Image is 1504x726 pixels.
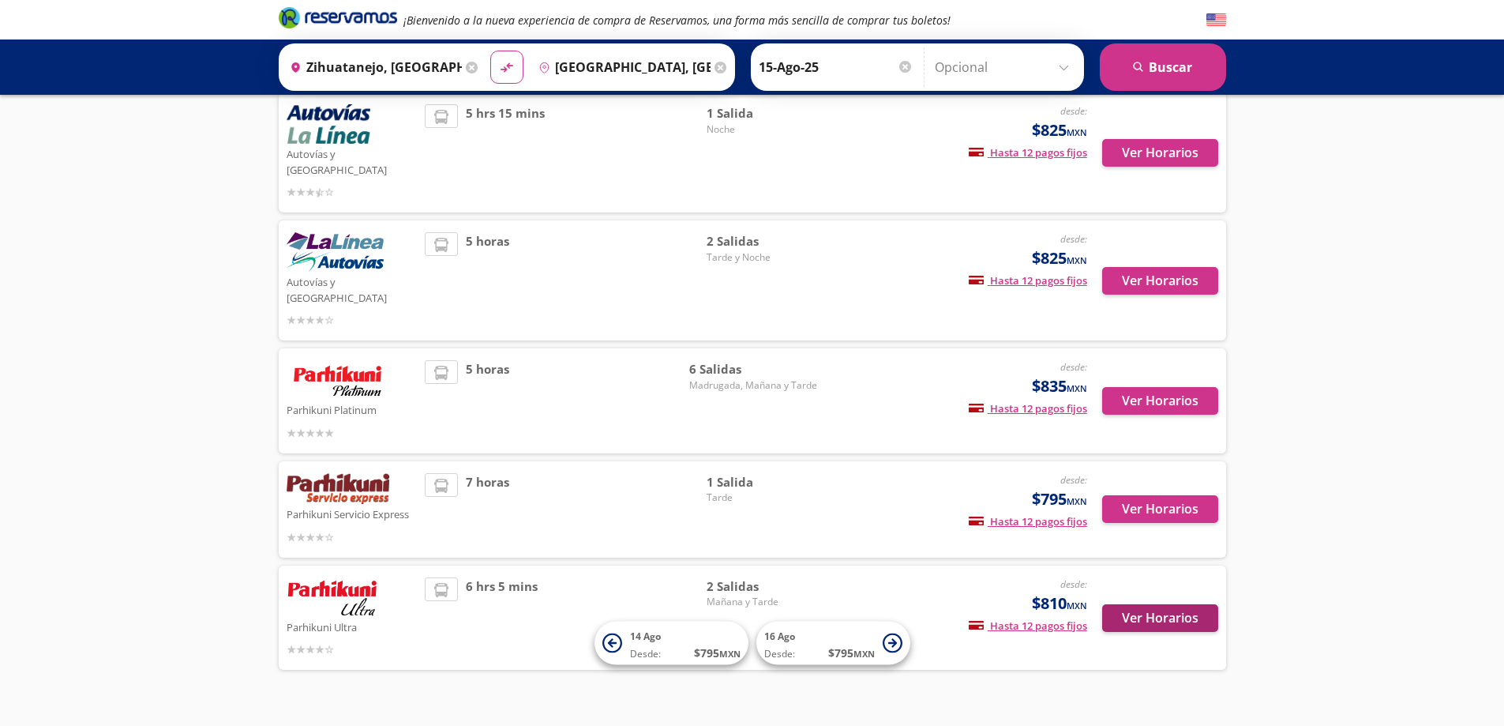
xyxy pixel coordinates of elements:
small: MXN [1067,126,1087,138]
span: 16 Ago [764,630,795,643]
span: Tarde y Noche [707,250,817,265]
small: MXN [1067,254,1087,266]
input: Buscar Origen [283,47,462,87]
span: 5 hrs 15 mins [466,104,545,201]
button: Ver Horarios [1102,267,1218,295]
span: 7 horas [466,473,509,546]
p: Parhikuni Platinum [287,400,418,419]
button: Ver Horarios [1102,604,1218,632]
span: Hasta 12 pagos fijos [969,401,1087,416]
img: Parhikuni Platinum [287,360,389,400]
span: Desde: [630,647,661,661]
em: desde: [1060,360,1087,374]
span: Madrugada, Mañana y Tarde [689,378,817,393]
button: English [1206,10,1226,30]
span: 2 Salidas [707,232,817,250]
span: $ 795 [828,645,875,661]
em: desde: [1060,577,1087,591]
button: Buscar [1100,43,1226,91]
span: 6 Salidas [689,360,817,378]
span: Hasta 12 pagos fijos [969,514,1087,529]
span: 5 horas [466,360,509,442]
span: Tarde [707,491,817,505]
span: 1 Salida [707,473,817,491]
small: MXN [1067,600,1087,611]
button: Ver Horarios [1102,387,1218,415]
span: Desde: [764,647,795,661]
button: 14 AgoDesde:$795MXN [594,622,748,665]
button: Ver Horarios [1102,495,1218,523]
span: $825 [1032,118,1087,142]
span: 14 Ago [630,630,661,643]
small: MXN [719,648,741,660]
em: desde: [1060,473,1087,487]
span: $825 [1032,246,1087,270]
span: Noche [707,122,817,137]
span: Hasta 12 pagos fijos [969,273,1087,288]
input: Elegir Fecha [759,47,913,87]
span: 2 Salidas [707,577,817,596]
input: Buscar Destino [532,47,711,87]
button: 16 AgoDesde:$795MXN [756,622,910,665]
button: Ver Horarios [1102,139,1218,167]
small: MXN [1067,495,1087,507]
small: MXN [1067,382,1087,394]
span: $810 [1032,592,1087,615]
img: Autovías y La Línea [287,104,370,144]
img: Parhikuni Ultra [287,577,378,617]
input: Opcional [935,47,1076,87]
span: 5 horas [466,232,509,329]
span: Hasta 12 pagos fijos [969,145,1087,160]
p: Autovías y [GEOGRAPHIC_DATA] [287,144,418,178]
p: Parhikuni Ultra [287,617,418,636]
span: $795 [1032,487,1087,511]
span: Hasta 12 pagos fijos [969,619,1087,633]
span: $ 795 [694,645,741,661]
p: Parhikuni Servicio Express [287,504,418,523]
em: desde: [1060,232,1087,246]
span: 1 Salida [707,104,817,122]
img: Autovías y La Línea [287,232,384,272]
img: Parhikuni Servicio Express [287,473,389,505]
em: desde: [1060,104,1087,118]
span: $835 [1032,374,1087,398]
span: Mañana y Tarde [707,595,817,609]
a: Brand Logo [279,6,397,34]
small: MXN [853,648,875,660]
i: Brand Logo [279,6,397,29]
em: ¡Bienvenido a la nueva experiencia de compra de Reservamos, una forma más sencilla de comprar tus... [403,13,951,28]
p: Autovías y [GEOGRAPHIC_DATA] [287,272,418,306]
span: 6 hrs 5 mins [466,577,538,659]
